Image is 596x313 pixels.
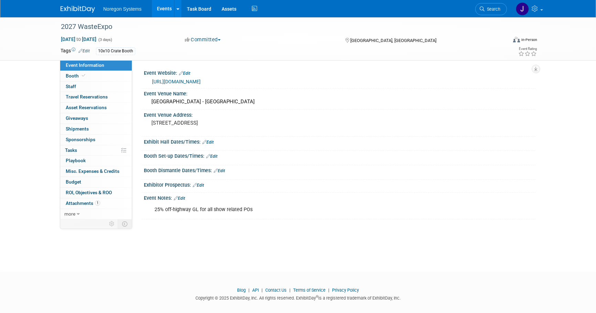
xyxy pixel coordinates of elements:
span: Booth [66,73,87,79]
a: Travel Reservations [60,92,132,102]
div: Event Format [466,36,537,46]
span: | [327,288,331,293]
span: Tasks [65,147,77,153]
td: Toggle Event Tabs [118,219,132,228]
a: Privacy Policy [332,288,359,293]
a: ROI, Objectives & ROO [60,188,132,198]
span: Shipments [66,126,89,132]
div: [GEOGRAPHIC_DATA] - [GEOGRAPHIC_DATA] [149,96,530,107]
div: 10x10 Crate Booth [96,48,135,55]
div: Event Notes: [144,193,535,202]
td: Personalize Event Tab Strip [106,219,118,228]
a: [URL][DOMAIN_NAME] [152,79,201,84]
a: Edit [202,140,214,145]
span: Staff [66,84,76,89]
span: Misc. Expenses & Credits [66,168,119,174]
span: | [288,288,292,293]
span: ROI, Objectives & ROO [66,190,112,195]
a: Budget [60,177,132,187]
span: [DATE] [DATE] [61,36,97,42]
span: Travel Reservations [66,94,108,100]
i: Booth reservation complete [82,74,85,77]
span: Attachments [66,200,100,206]
div: Event Rating [518,47,537,51]
sup: ® [316,295,318,299]
a: Edit [179,71,190,76]
div: Event Venue Address: [144,110,535,118]
div: Event Venue Name: [144,88,535,97]
td: Tags [61,47,90,55]
span: to [75,36,82,42]
div: Booth Set-up Dates/Times: [144,151,535,160]
a: Edit [78,49,90,53]
img: Johana Gil [516,2,529,15]
span: Asset Reservations [66,105,107,110]
span: (3 days) [98,38,112,42]
span: Search [485,7,500,12]
a: Edit [174,196,185,201]
a: Shipments [60,124,132,134]
img: Format-Inperson.png [513,37,520,42]
a: Playbook [60,156,132,166]
span: more [64,211,75,217]
span: | [260,288,264,293]
a: Blog [237,288,246,293]
div: In-Person [521,37,537,42]
a: Sponsorships [60,135,132,145]
a: Asset Reservations [60,103,132,113]
span: Event Information [66,62,104,68]
div: Booth Dismantle Dates/Times: [144,165,535,174]
div: 2027 WasteExpo [58,21,497,33]
a: Tasks [60,145,132,156]
span: Budget [66,179,81,185]
a: Attachments1 [60,198,132,209]
a: Search [475,3,507,15]
a: Contact Us [265,288,287,293]
a: Edit [214,168,225,173]
a: Booth [60,71,132,81]
pre: [STREET_ADDRESS] [151,120,299,126]
a: Misc. Expenses & Credits [60,166,132,177]
button: Committed [182,36,223,43]
div: 25% off-highway GL for all show related POs [150,203,460,217]
a: Staff [60,82,132,92]
a: Terms of Service [293,288,326,293]
a: Edit [193,183,204,188]
span: Playbook [66,158,86,163]
div: Exhibit Hall Dates/Times: [144,137,535,146]
span: 1 [95,200,100,206]
a: Edit [206,154,217,159]
span: Giveaways [66,115,88,121]
a: API [252,288,259,293]
div: Event Website: [144,68,535,77]
a: Giveaways [60,113,132,124]
a: more [60,209,132,219]
span: Noregon Systems [103,6,141,12]
span: Sponsorships [66,137,95,142]
span: [GEOGRAPHIC_DATA], [GEOGRAPHIC_DATA] [350,38,436,43]
span: | [247,288,251,293]
img: ExhibitDay [61,6,95,13]
div: Exhibitor Prospectus: [144,180,535,189]
a: Event Information [60,60,132,71]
